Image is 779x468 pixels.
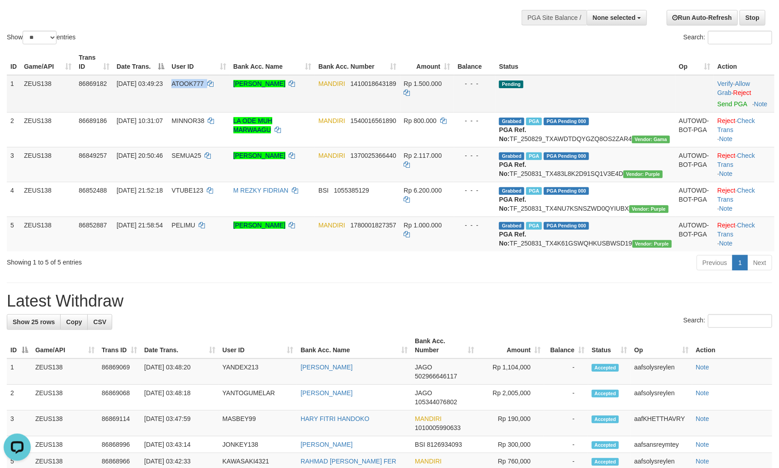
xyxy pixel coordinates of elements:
[171,222,195,229] span: PELIMU
[684,31,772,44] label: Search:
[708,31,772,44] input: Search:
[32,436,98,453] td: ZEUS138
[632,136,670,143] span: Vendor URL: https://trx31.1velocity.biz
[415,398,457,406] span: Copy 105344076802 to clipboard
[495,217,675,251] td: TF_250831_TX4K61GSWQHKUSBWSD19
[714,147,774,182] td: · ·
[7,182,20,217] td: 4
[7,385,32,411] td: 2
[478,411,544,436] td: Rp 190,000
[454,49,496,75] th: Balance
[79,152,107,159] span: 86849257
[4,4,31,31] button: Open LiveChat chat widget
[20,217,75,251] td: ZEUS138
[7,333,32,359] th: ID: activate to sort column descending
[79,80,107,87] span: 86869182
[747,255,772,270] a: Next
[415,458,442,465] span: MANDIRI
[592,416,619,423] span: Accepted
[7,254,318,267] div: Showing 1 to 5 of 5 entries
[719,170,733,177] a: Note
[631,411,692,436] td: aafKHETTHAVRY
[315,49,400,75] th: Bank Acc. Number: activate to sort column ascending
[79,222,107,229] span: 86852887
[32,333,98,359] th: Game/API: activate to sort column ascending
[171,152,201,159] span: SEMUA25
[499,118,524,125] span: Grabbed
[117,152,163,159] span: [DATE] 20:50:46
[697,255,733,270] a: Previous
[79,117,107,124] span: 86689186
[404,117,437,124] span: Rp 800.000
[171,117,204,124] span: MINNOR38
[754,100,768,108] a: Note
[233,117,272,133] a: LA ODE MUH MARWAAGU
[113,49,168,75] th: Date Trans.: activate to sort column descending
[692,333,772,359] th: Action
[458,79,492,88] div: - - -
[499,187,524,195] span: Grabbed
[415,424,461,431] span: Copy 1010005990633 to clipboard
[415,373,457,380] span: Copy 502966646117 to clipboard
[544,222,589,230] span: PGA Pending
[7,147,20,182] td: 3
[526,118,542,125] span: Marked by aafkaynarin
[544,152,589,160] span: PGA Pending
[499,222,524,230] span: Grabbed
[219,411,297,436] td: MASBEY99
[79,187,107,194] span: 86852488
[7,292,772,310] h1: Latest Withdraw
[141,333,219,359] th: Date Trans.: activate to sort column ascending
[623,170,663,178] span: Vendor URL: https://trx4.1velocity.biz
[717,187,736,194] a: Reject
[7,314,61,330] a: Show 25 rows
[717,117,755,133] a: Check Trans
[233,222,285,229] a: [PERSON_NAME]
[667,10,738,25] a: Run Auto-Refresh
[696,415,709,422] a: Note
[714,217,774,251] td: · ·
[233,187,289,194] a: M REZKY FIDRIAN
[588,333,631,359] th: Status: activate to sort column ascending
[696,364,709,371] a: Note
[301,458,397,465] a: RAHMAD [PERSON_NAME] FER
[544,187,589,195] span: PGA Pending
[230,49,315,75] th: Bank Acc. Name: activate to sort column ascending
[544,385,588,411] td: -
[592,441,619,449] span: Accepted
[495,182,675,217] td: TF_250831_TX4NU7KSNSZWD0QYIUBX
[93,318,106,326] span: CSV
[675,182,714,217] td: AUTOWD-BOT-PGA
[458,221,492,230] div: - - -
[415,441,425,448] span: BSI
[631,359,692,385] td: aafsolysreylen
[318,152,345,159] span: MANDIRI
[318,117,345,124] span: MANDIRI
[544,118,589,125] span: PGA Pending
[318,187,329,194] span: BSI
[495,112,675,147] td: TF_250829_TXAWDTDQYGZQ8OS2ZAR4
[20,49,75,75] th: Game/API: activate to sort column ascending
[675,217,714,251] td: AUTOWD-BOT-PGA
[717,80,733,87] a: Verify
[301,441,353,448] a: [PERSON_NAME]
[171,80,204,87] span: ATOOK777
[334,187,369,194] span: Copy 1055385129 to clipboard
[478,385,544,411] td: Rp 2,005,000
[632,240,672,248] span: Vendor URL: https://trx4.1velocity.biz
[98,385,141,411] td: 86869068
[675,49,714,75] th: Op: activate to sort column ascending
[675,147,714,182] td: AUTOWD-BOT-PGA
[117,80,163,87] span: [DATE] 03:49:23
[13,318,55,326] span: Show 25 rows
[717,152,736,159] a: Reject
[593,14,636,21] span: None selected
[98,411,141,436] td: 86869114
[719,135,733,142] a: Note
[32,385,98,411] td: ZEUS138
[499,161,526,177] b: PGA Ref. No:
[592,390,619,397] span: Accepted
[66,318,82,326] span: Copy
[7,411,32,436] td: 3
[458,186,492,195] div: - - -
